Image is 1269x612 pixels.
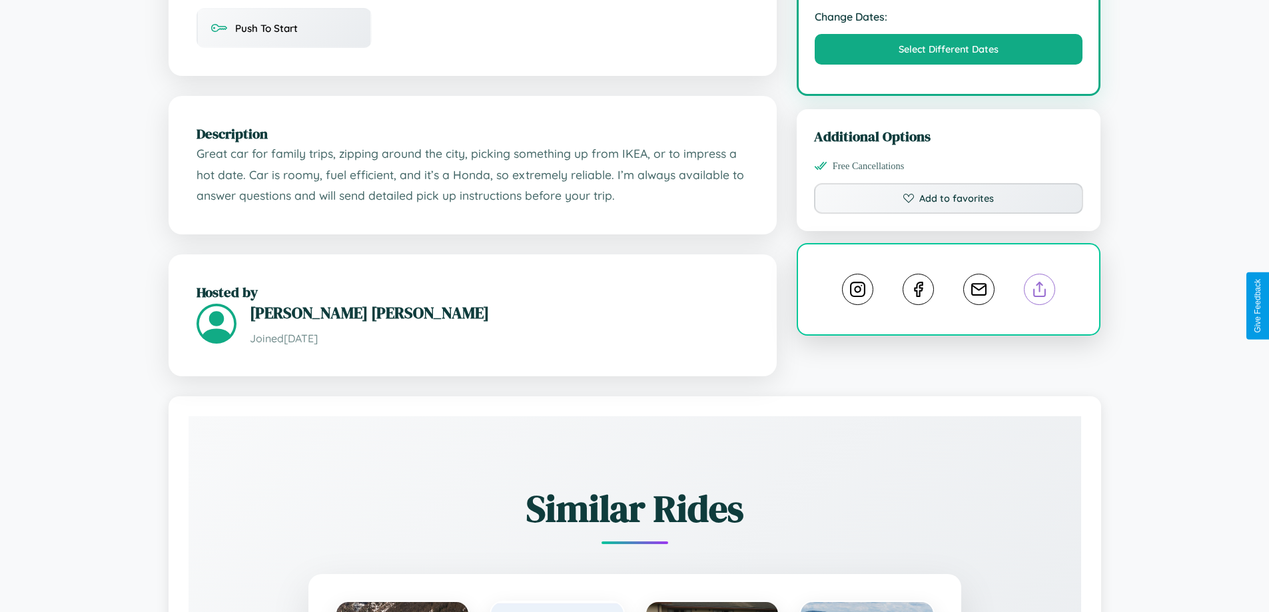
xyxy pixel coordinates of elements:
h3: [PERSON_NAME] [PERSON_NAME] [250,302,749,324]
button: Select Different Dates [815,34,1083,65]
p: Great car for family trips, zipping around the city, picking something up from IKEA, or to impres... [197,143,749,206]
h2: Similar Rides [235,483,1035,534]
strong: Change Dates: [815,10,1083,23]
h2: Hosted by [197,282,749,302]
span: Free Cancellations [833,160,905,172]
div: Give Feedback [1253,279,1262,333]
span: Push To Start [235,22,298,35]
h3: Additional Options [814,127,1084,146]
p: Joined [DATE] [250,329,749,348]
h2: Description [197,124,749,143]
button: Add to favorites [814,183,1084,214]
